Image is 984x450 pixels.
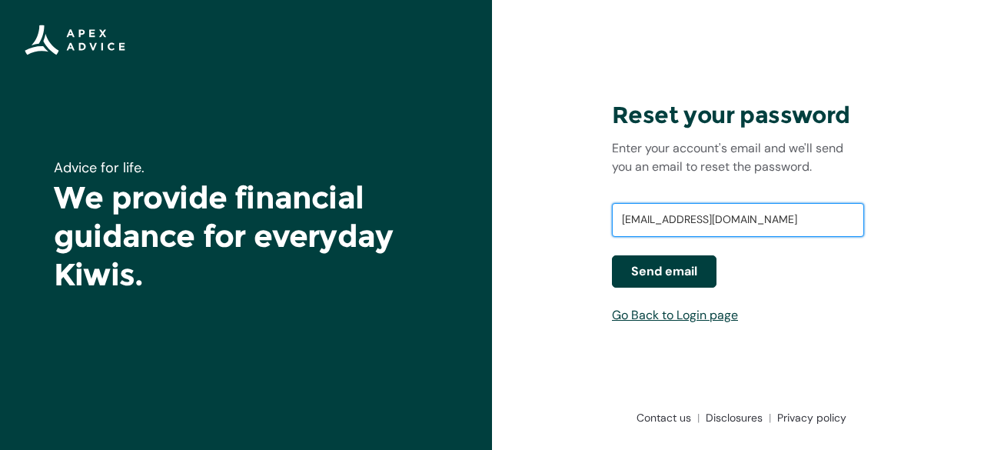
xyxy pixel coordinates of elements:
h3: Reset your password [612,101,864,130]
input: Username [612,203,864,237]
button: Send email [612,255,716,288]
a: Go Back to Login page [612,307,738,323]
a: Contact us [630,410,700,425]
span: Advice for life. [54,158,145,177]
p: Enter your account's email and we'll send you an email to reset the password. [612,139,864,176]
a: Privacy policy [771,410,846,425]
span: Send email [631,262,697,281]
img: Apex Advice Group [25,25,125,55]
a: Disclosures [700,410,771,425]
h1: We provide financial guidance for everyday Kiwis. [54,178,438,294]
